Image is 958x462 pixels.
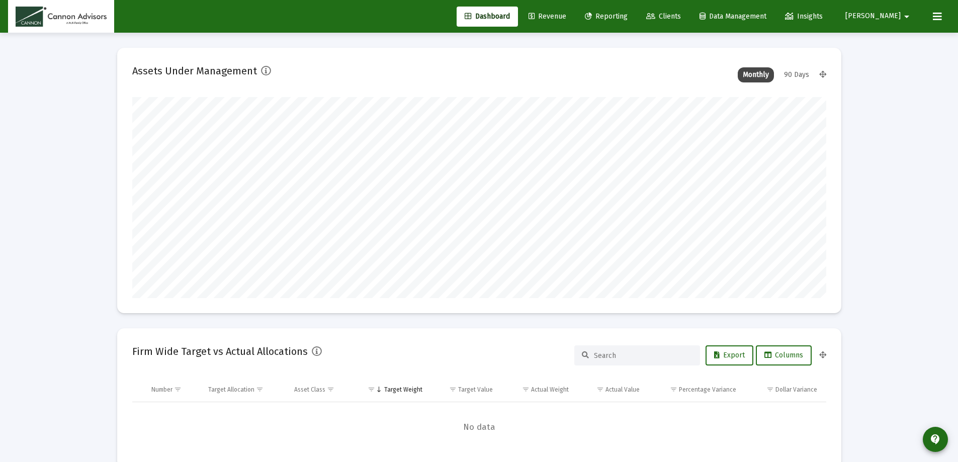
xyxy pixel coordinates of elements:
[647,378,743,402] td: Column Percentage Variance
[605,386,640,394] div: Actual Value
[901,7,913,27] mat-icon: arrow_drop_down
[775,386,817,394] div: Dollar Variance
[287,378,354,402] td: Column Asset Class
[529,12,566,21] span: Revenue
[706,345,753,365] button: Export
[670,386,677,393] span: Show filter options for column 'Percentage Variance'
[132,343,308,359] h2: Firm Wide Target vs Actual Allocations
[929,433,941,445] mat-icon: contact_support
[465,12,510,21] span: Dashboard
[522,386,530,393] span: Show filter options for column 'Actual Weight'
[679,386,736,394] div: Percentage Variance
[144,378,202,402] td: Column Number
[368,386,375,393] span: Show filter options for column 'Target Weight'
[531,386,569,394] div: Actual Weight
[429,378,500,402] td: Column Target Value
[354,378,429,402] td: Column Target Weight
[458,386,493,394] div: Target Value
[500,378,575,402] td: Column Actual Weight
[785,12,823,21] span: Insights
[764,351,803,359] span: Columns
[294,386,325,394] div: Asset Class
[151,386,172,394] div: Number
[132,63,257,79] h2: Assets Under Management
[714,351,745,359] span: Export
[327,386,334,393] span: Show filter options for column 'Asset Class'
[777,7,831,27] a: Insights
[833,6,925,26] button: [PERSON_NAME]
[577,7,636,27] a: Reporting
[256,386,264,393] span: Show filter options for column 'Target Allocation'
[766,386,774,393] span: Show filter options for column 'Dollar Variance'
[576,378,647,402] td: Column Actual Value
[449,386,457,393] span: Show filter options for column 'Target Value'
[132,422,826,433] span: No data
[132,378,826,452] div: Data grid
[845,12,901,21] span: [PERSON_NAME]
[738,67,774,82] div: Monthly
[384,386,422,394] div: Target Weight
[756,345,812,365] button: Columns
[596,386,604,393] span: Show filter options for column 'Actual Value'
[646,12,681,21] span: Clients
[457,7,518,27] a: Dashboard
[691,7,774,27] a: Data Management
[638,7,689,27] a: Clients
[174,386,182,393] span: Show filter options for column 'Number'
[779,67,814,82] div: 90 Days
[585,12,628,21] span: Reporting
[743,378,826,402] td: Column Dollar Variance
[208,386,254,394] div: Target Allocation
[594,351,692,360] input: Search
[700,12,766,21] span: Data Management
[201,378,287,402] td: Column Target Allocation
[520,7,574,27] a: Revenue
[16,7,107,27] img: Dashboard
